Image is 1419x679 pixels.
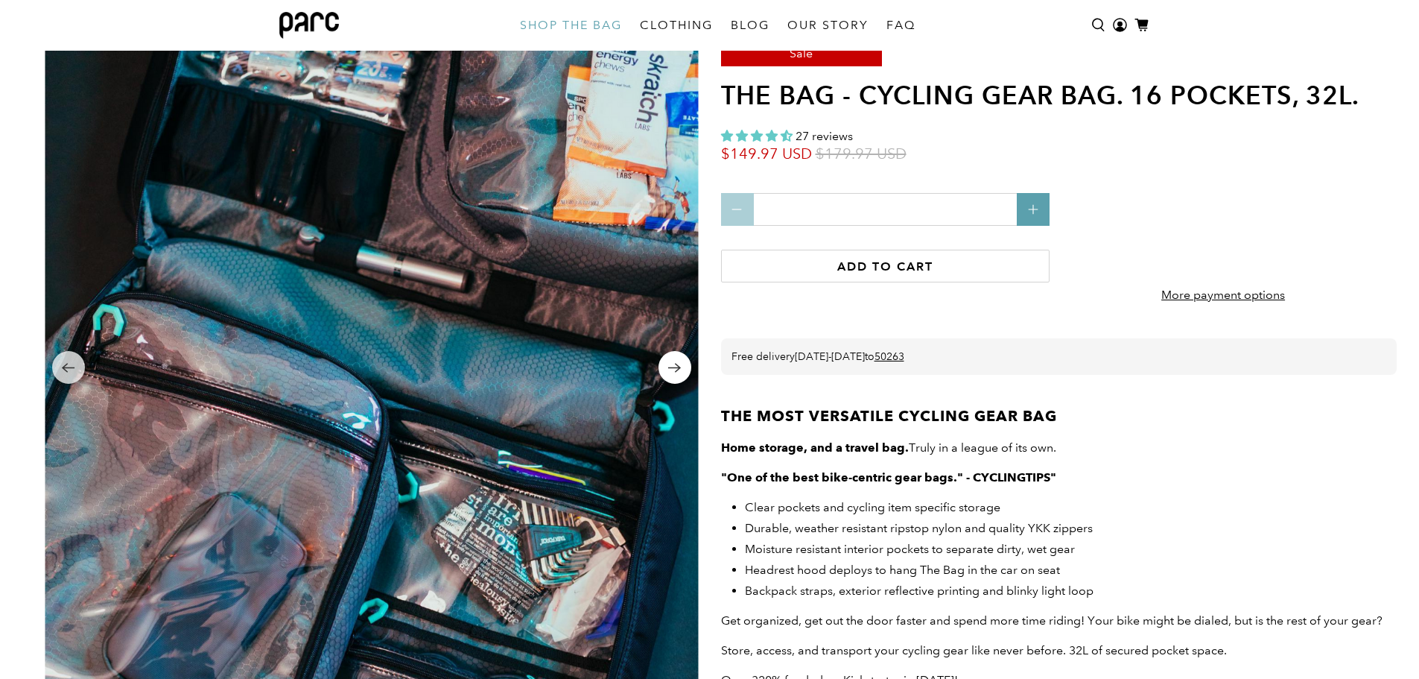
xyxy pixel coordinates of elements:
span: 4.33 stars [721,129,793,143]
strong: THE MOST VERSATILE CYCLING GEAR BAG [721,407,1057,425]
span: $149.97 USD [721,145,812,163]
span: Get organized, get out the door faster and spend more time riding! Your bike might be dialed, but... [721,613,1383,628]
a: OUR STORY [778,4,877,46]
span: $179.97 USD [816,145,907,163]
span: Durable, weather resistant ripstop nylon and quality YKK zippers [745,521,1093,535]
a: FAQ [877,4,924,46]
img: parc bag logo [279,12,339,39]
button: Add to cart [721,250,1050,282]
strong: H [721,440,730,455]
span: Backpack straps, exterior reflective printing and blinky light loop [745,584,1093,598]
span: Sale [790,46,813,60]
a: BLOG [722,4,778,46]
strong: "One of the best bike-centric gear bags." - CYCLINGTIPS" [721,470,1056,484]
span: Store, access, and transport your cycling gear like never before. 32L of secured pocket space. [721,643,1227,657]
a: CLOTHING [631,4,722,46]
strong: ome storage, and a travel bag. [730,440,909,455]
span: Add to cart [837,259,933,274]
a: SHOP THE BAG [511,4,631,46]
h1: THE BAG - cycling gear bag. 16 pockets, 32L. [721,81,1397,110]
span: 27 reviews [796,129,853,143]
span: Truly in a league of its own. [730,440,1056,455]
a: More payment options [1091,276,1354,323]
span: Moisture resistant interior pockets to separate dirty, wet gear [745,542,1075,556]
span: Headrest hood deploys to hang The Bag in the car on seat [745,563,1060,577]
button: Previous [52,351,85,384]
span: Clear pockets and cycling item specific storage [745,500,1000,514]
button: Next [658,351,691,384]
